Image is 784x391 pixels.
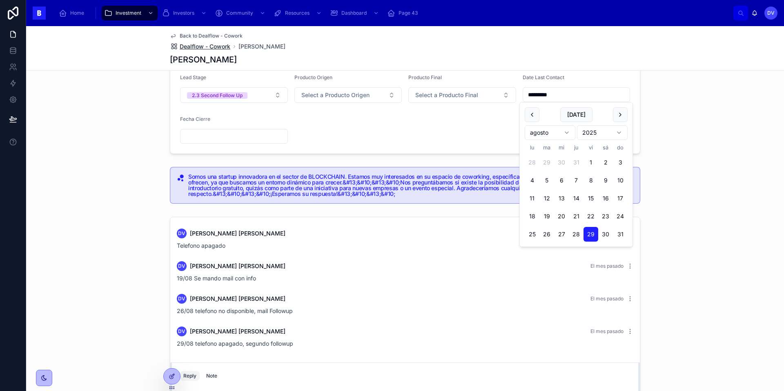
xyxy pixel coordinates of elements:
[159,6,211,20] a: Investors
[56,6,90,20] a: Home
[180,116,210,122] span: Fecha Cierre
[170,54,237,65] h1: [PERSON_NAME]
[598,227,613,242] button: sábado, 30 de agosto de 2025
[598,143,613,152] th: sábado
[525,227,539,242] button: lunes, 25 de agosto de 2025
[584,155,598,170] button: viernes, 1 de agosto de 2025
[598,155,613,170] button: sábado, 2 de agosto de 2025
[116,10,141,16] span: Investment
[180,33,243,39] span: Back to Dealflow - Cowork
[590,263,624,269] span: El mes pasado
[170,33,243,39] a: Back to Dealflow - Cowork
[177,340,293,347] span: 29/08 telefono apagado, segundo followup
[613,191,628,206] button: domingo, 17 de agosto de 2025
[525,155,539,170] button: lunes, 28 de julio de 2025
[238,42,285,51] a: [PERSON_NAME]
[327,6,383,20] a: Dashboard
[613,143,628,152] th: domingo
[539,227,554,242] button: martes, 26 de agosto de 2025
[178,263,185,269] span: DV
[70,10,84,16] span: Home
[408,87,516,103] button: Select Button
[569,209,584,224] button: jueves, 21 de agosto de 2025
[173,10,194,16] span: Investors
[539,173,554,188] button: martes, 5 de agosto de 2025
[569,227,584,242] button: jueves, 28 de agosto de 2025
[613,227,628,242] button: domingo, 31 de agosto de 2025
[590,295,624,302] span: El mes pasado
[203,371,220,381] button: Note
[341,10,367,16] span: Dashboard
[569,191,584,206] button: jueves, 14 de agosto de 2025
[590,328,624,334] span: El mes pasado
[525,209,539,224] button: lunes, 18 de agosto de 2025
[188,174,633,197] h5: Somos una startup innovadora en el sector de BLOCKCHAIN. Estamos muy interesados en su espacio de...
[301,91,370,99] span: Select a Producto Origen
[598,209,613,224] button: sábado, 23 de agosto de 2025
[560,107,592,122] button: [DATE]
[226,10,253,16] span: Community
[294,87,402,103] button: Select Button
[523,74,564,80] span: Date Last Contact
[598,191,613,206] button: sábado, 16 de agosto de 2025
[539,155,554,170] button: martes, 29 de julio de 2025
[206,373,217,379] div: Note
[539,191,554,206] button: martes, 12 de agosto de 2025
[569,143,584,152] th: jueves
[180,371,200,381] button: Reply
[569,173,584,188] button: jueves, 7 de agosto de 2025
[613,209,628,224] button: domingo, 24 de agosto de 2025
[613,155,628,170] button: domingo, 3 de agosto de 2025
[190,295,285,303] span: [PERSON_NAME] [PERSON_NAME]
[170,42,230,51] a: Dealflow - Cowork
[177,275,256,282] span: 19/08 Se mando mail con info
[584,227,598,242] button: viernes, 29 de agosto de 2025, selected
[192,92,243,99] div: 2.3 Second Follow Up
[554,227,569,242] button: miércoles, 27 de agosto de 2025
[598,173,613,188] button: sábado, 9 de agosto de 2025
[415,91,478,99] span: Select a Producto Final
[190,327,285,335] span: [PERSON_NAME] [PERSON_NAME]
[102,6,158,20] a: Investment
[525,143,628,242] table: agosto 2025
[180,74,206,80] span: Lead Stage
[180,42,230,51] span: Dealflow - Cowork
[178,230,185,237] span: DV
[212,6,269,20] a: Community
[525,191,539,206] button: lunes, 11 de agosto de 2025
[177,242,225,249] span: Telefono apagado
[554,173,569,188] button: miércoles, 6 de agosto de 2025
[271,6,326,20] a: Resources
[584,143,598,152] th: viernes
[525,173,539,188] button: lunes, 4 de agosto de 2025
[554,209,569,224] button: miércoles, 20 de agosto de 2025
[525,143,539,152] th: lunes
[399,10,418,16] span: Page 43
[178,328,185,335] span: DV
[178,295,185,302] span: DV
[190,229,285,238] span: [PERSON_NAME] [PERSON_NAME]
[554,155,569,170] button: miércoles, 30 de julio de 2025
[584,209,598,224] button: viernes, 22 de agosto de 2025
[613,173,628,188] button: domingo, 10 de agosto de 2025
[285,10,310,16] span: Resources
[180,87,288,103] button: Select Button
[539,143,554,152] th: martes
[539,209,554,224] button: martes, 19 de agosto de 2025
[52,4,733,22] div: scrollable content
[408,74,442,80] span: Producto Final
[767,10,775,16] span: DV
[385,6,423,20] a: Page 43
[294,74,332,80] span: Producto Origen
[554,191,569,206] button: miércoles, 13 de agosto de 2025
[584,191,598,206] button: viernes, 15 de agosto de 2025
[584,173,598,188] button: viernes, 8 de agosto de 2025
[554,143,569,152] th: miércoles
[569,155,584,170] button: jueves, 31 de julio de 2025
[33,7,46,20] img: App logo
[177,307,293,314] span: 26/08 telefono no disponible, mail Followup
[190,262,285,270] span: [PERSON_NAME] [PERSON_NAME]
